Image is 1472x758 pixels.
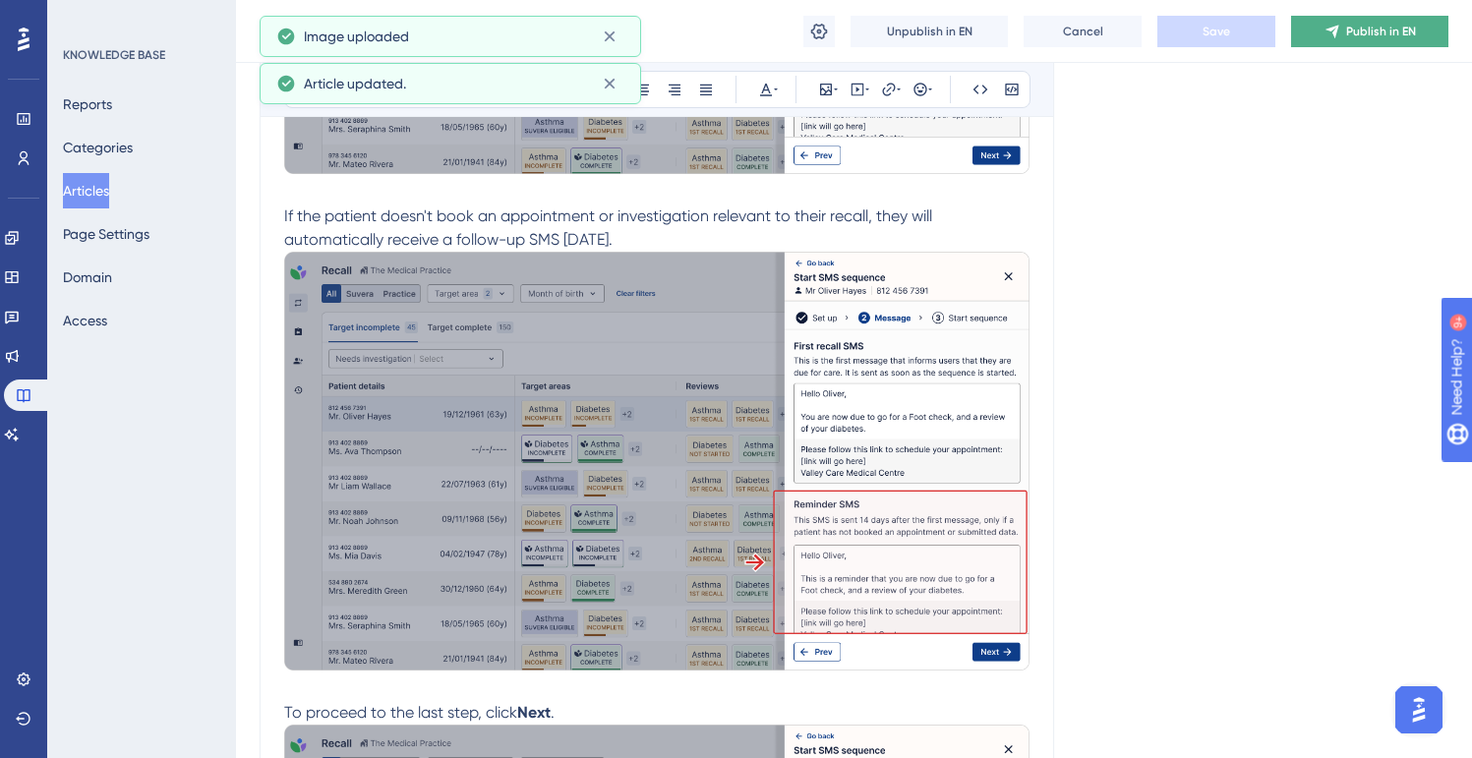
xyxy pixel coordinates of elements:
[1063,24,1103,39] span: Cancel
[63,87,112,122] button: Reports
[851,16,1008,47] button: Unpublish in EN
[1203,24,1230,39] span: Save
[63,173,109,208] button: Articles
[63,260,112,295] button: Domain
[1346,24,1416,39] span: Publish in EN
[1291,16,1448,47] button: Publish in EN
[46,5,123,29] span: Need Help?
[284,703,517,722] span: To proceed to the last step, click
[887,24,972,39] span: Unpublish in EN
[1157,16,1275,47] button: Save
[304,25,409,48] span: Image uploaded
[63,303,107,338] button: Access
[517,703,551,722] strong: Next
[551,703,555,722] span: .
[1389,680,1448,739] iframe: UserGuiding AI Assistant Launcher
[304,72,406,95] span: Article updated.
[284,206,936,249] span: If the patient doesn't book an appointment or investigation relevant to their recall, they will a...
[63,216,149,252] button: Page Settings
[134,10,146,26] div: 9+
[1024,16,1142,47] button: Cancel
[63,130,133,165] button: Categories
[63,47,165,63] div: KNOWLEDGE BASE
